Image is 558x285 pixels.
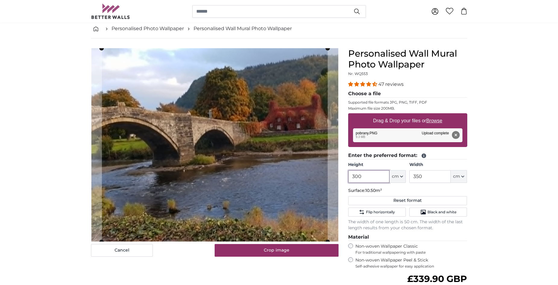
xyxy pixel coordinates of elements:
[365,188,382,193] span: 10.50m²
[348,219,467,231] p: The width of one length is 50 cm. The width of the last length results from your chosen format.
[451,170,467,183] button: cm
[366,210,395,215] span: Flip horizontally
[407,273,467,284] span: £339.90 GBP
[91,244,153,257] button: Cancel
[348,48,467,70] h1: Personalised Wall Mural Photo Wallpaper
[355,264,467,269] span: Self-adhesive wallpaper for easy application
[355,257,467,269] label: Non-woven Wallpaper Peel & Stick
[112,25,184,32] a: Personalised Photo Wallpaper
[409,162,467,168] label: Width
[91,19,467,39] nav: breadcrumbs
[348,100,467,105] p: Supported file formats JPG, PNG, TIFF, PDF
[453,174,460,180] span: cm
[348,71,368,76] span: Nr. WQ553
[348,90,467,98] legend: Choose a file
[348,208,406,217] button: Flip horizontally
[426,118,442,123] u: Browse
[348,233,467,241] legend: Material
[389,170,406,183] button: cm
[392,174,399,180] span: cm
[355,243,467,255] label: Non-woven Wallpaper Classic
[348,188,467,194] p: Surface:
[427,210,456,215] span: Black and white
[348,152,467,159] legend: Enter the preferred format:
[194,25,292,32] a: Personalised Wall Mural Photo Wallpaper
[91,4,130,19] img: Betterwalls
[348,81,378,87] span: 4.38 stars
[370,115,444,127] label: Drag & Drop your files or
[409,208,467,217] button: Black and white
[355,250,467,255] span: For traditional wallpapering with paste
[348,106,467,111] p: Maximum file size 200MB.
[348,162,406,168] label: Height
[378,81,404,87] span: 47 reviews
[215,244,339,257] button: Crop image
[348,196,467,205] button: Reset format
